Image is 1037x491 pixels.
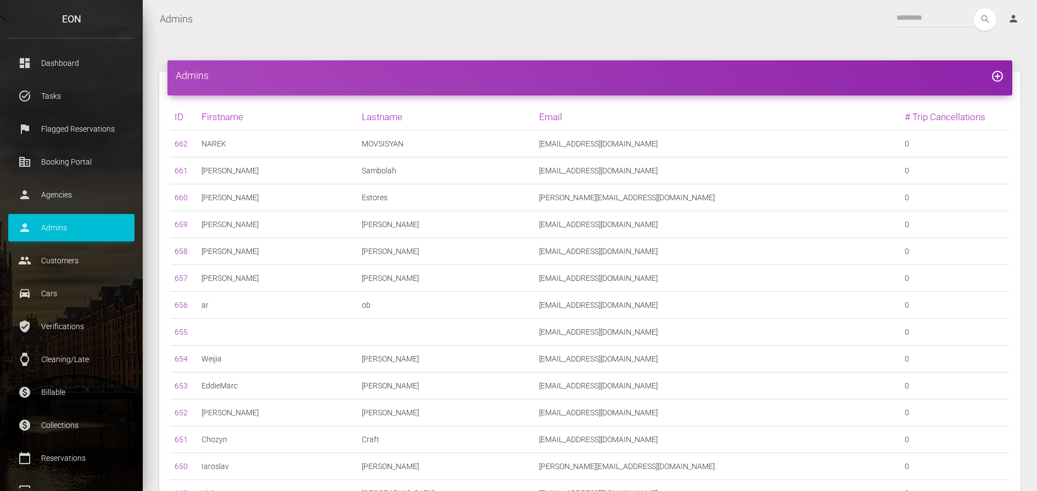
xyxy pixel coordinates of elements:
[535,399,900,426] td: [EMAIL_ADDRESS][DOMAIN_NAME]
[16,121,126,137] p: Flagged Reservations
[535,426,900,453] td: [EMAIL_ADDRESS][DOMAIN_NAME]
[8,444,134,472] a: calendar_today Reservations
[900,346,1010,373] td: 0
[16,187,126,203] p: Agencies
[357,453,535,480] td: [PERSON_NAME]
[357,373,535,399] td: [PERSON_NAME]
[535,238,900,265] td: [EMAIL_ADDRESS][DOMAIN_NAME]
[357,211,535,238] td: [PERSON_NAME]
[974,8,996,31] button: search
[357,157,535,184] td: Sambolah
[8,214,134,241] a: person Admins
[535,104,900,131] th: Email
[900,453,1010,480] td: 0
[197,104,357,131] th: Firstname
[175,220,188,229] a: 659
[16,219,126,236] p: Admins
[175,247,188,256] a: 658
[357,426,535,453] td: Craft
[16,351,126,368] p: Cleaning/Late
[197,453,357,480] td: Iaroslav
[8,148,134,176] a: corporate_fare Booking Portal
[900,319,1010,346] td: 0
[175,381,188,390] a: 653
[16,450,126,466] p: Reservations
[8,313,134,340] a: verified_user Verifications
[170,104,197,131] th: ID
[357,131,535,157] td: MOVSISYAN
[197,346,357,373] td: Weijia
[900,373,1010,399] td: 0
[900,184,1010,211] td: 0
[175,354,188,363] a: 654
[900,265,1010,292] td: 0
[900,131,1010,157] td: 0
[535,453,900,480] td: [PERSON_NAME][EMAIL_ADDRESS][DOMAIN_NAME]
[176,69,1004,82] h4: Admins
[197,184,357,211] td: [PERSON_NAME]
[991,70,1004,81] a: add_circle_outline
[175,408,188,417] a: 652
[16,252,126,269] p: Customers
[197,131,357,157] td: NAREK
[535,373,900,399] td: [EMAIL_ADDRESS][DOMAIN_NAME]
[16,318,126,335] p: Verifications
[8,379,134,406] a: paid Billable
[175,193,188,202] a: 660
[900,157,1010,184] td: 0
[160,5,193,33] a: Admins
[900,292,1010,319] td: 0
[900,399,1010,426] td: 0
[8,346,134,373] a: watch Cleaning/Late
[197,292,357,319] td: ar
[991,70,1004,83] i: add_circle_outline
[16,88,126,104] p: Tasks
[8,115,134,143] a: flag Flagged Reservations
[197,157,357,184] td: [PERSON_NAME]
[16,384,126,400] p: Billable
[16,417,126,433] p: Collections
[900,211,1010,238] td: 0
[535,131,900,157] td: [EMAIL_ADDRESS][DOMAIN_NAME]
[535,319,900,346] td: [EMAIL_ADDRESS][DOMAIN_NAME]
[16,55,126,71] p: Dashboard
[535,265,900,292] td: [EMAIL_ADDRESS][DOMAIN_NAME]
[8,280,134,307] a: drive_eta Cars
[535,211,900,238] td: [EMAIL_ADDRESS][DOMAIN_NAME]
[8,49,134,77] a: dashboard Dashboard
[16,154,126,170] p: Booking Portal
[197,265,357,292] td: [PERSON_NAME]
[175,274,188,283] a: 657
[175,328,188,336] a: 655
[900,238,1010,265] td: 0
[1000,8,1029,30] a: person
[357,265,535,292] td: [PERSON_NAME]
[357,238,535,265] td: [PERSON_NAME]
[175,301,188,309] a: 656
[900,104,1010,131] th: # Trip Cancellations
[197,373,357,399] td: EddieMarc
[535,292,900,319] td: [EMAIL_ADDRESS][DOMAIN_NAME]
[175,166,188,175] a: 661
[535,184,900,211] td: [PERSON_NAME][EMAIL_ADDRESS][DOMAIN_NAME]
[900,426,1010,453] td: 0
[8,82,134,110] a: task_alt Tasks
[357,346,535,373] td: [PERSON_NAME]
[197,211,357,238] td: [PERSON_NAME]
[175,139,188,148] a: 662
[16,285,126,302] p: Cars
[197,238,357,265] td: [PERSON_NAME]
[197,426,357,453] td: Chozyn
[8,247,134,274] a: people Customers
[8,411,134,439] a: paid Collections
[1008,13,1019,24] i: person
[357,292,535,319] td: ob
[197,399,357,426] td: [PERSON_NAME]
[535,346,900,373] td: [EMAIL_ADDRESS][DOMAIN_NAME]
[8,181,134,208] a: person Agencies
[535,157,900,184] td: [EMAIL_ADDRESS][DOMAIN_NAME]
[357,104,535,131] th: Lastname
[175,462,188,471] a: 650
[175,435,188,444] a: 651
